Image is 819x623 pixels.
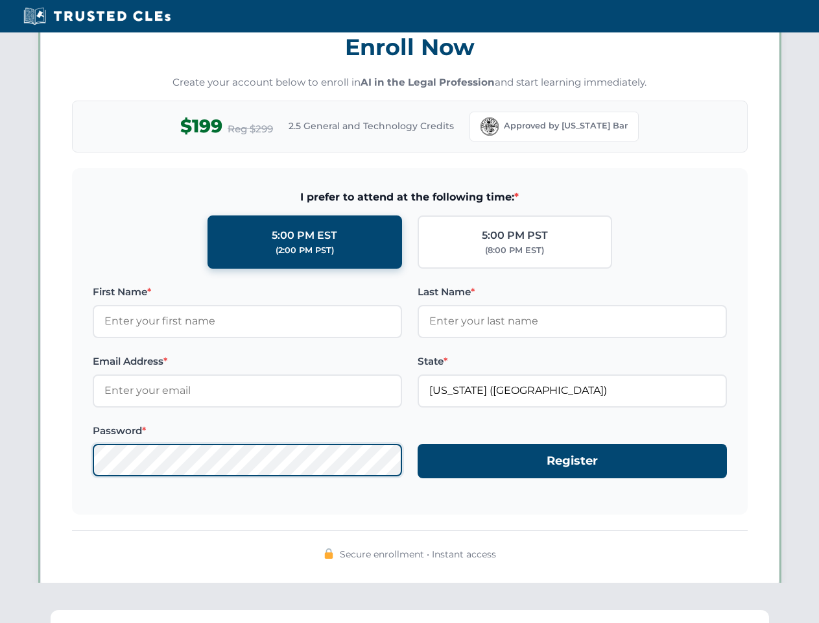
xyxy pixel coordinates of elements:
[481,117,499,136] img: Florida Bar
[504,119,628,132] span: Approved by [US_STATE] Bar
[340,547,496,561] span: Secure enrollment • Instant access
[72,27,748,67] h3: Enroll Now
[72,75,748,90] p: Create your account below to enroll in and start learning immediately.
[93,189,727,206] span: I prefer to attend at the following time:
[93,284,402,300] label: First Name
[93,374,402,407] input: Enter your email
[228,121,273,137] span: Reg $299
[19,6,174,26] img: Trusted CLEs
[418,444,727,478] button: Register
[180,112,222,141] span: $199
[93,354,402,369] label: Email Address
[289,119,454,133] span: 2.5 General and Technology Credits
[485,244,544,257] div: (8:00 PM EST)
[418,305,727,337] input: Enter your last name
[482,227,548,244] div: 5:00 PM PST
[276,244,334,257] div: (2:00 PM PST)
[361,76,495,88] strong: AI in the Legal Profession
[418,284,727,300] label: Last Name
[93,305,402,337] input: Enter your first name
[418,374,727,407] input: Florida (FL)
[272,227,337,244] div: 5:00 PM EST
[418,354,727,369] label: State
[324,548,334,559] img: 🔒
[93,423,402,439] label: Password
